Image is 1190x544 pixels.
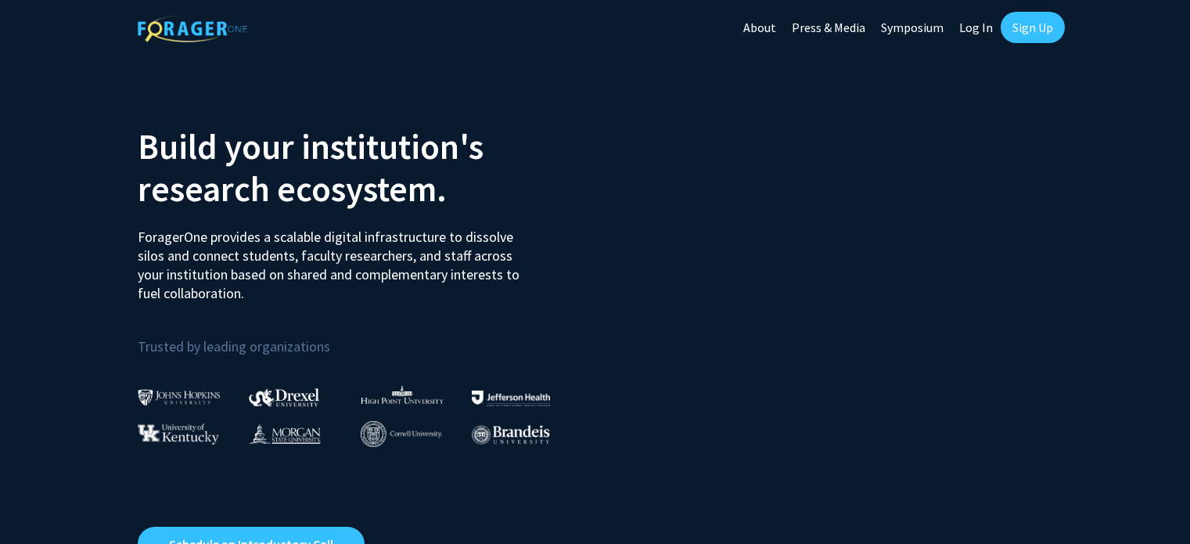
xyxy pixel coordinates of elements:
img: High Point University [361,385,444,404]
img: University of Kentucky [138,423,219,445]
img: Drexel University [249,388,319,406]
img: ForagerOne Logo [138,15,247,42]
a: Sign Up [1001,12,1065,43]
img: Cornell University [361,421,442,447]
img: Thomas Jefferson University [472,391,550,405]
p: Trusted by leading organizations [138,315,584,358]
img: Brandeis University [472,425,550,445]
img: Morgan State University [249,423,321,444]
h2: Build your institution's research ecosystem. [138,125,584,210]
img: Johns Hopkins University [138,389,221,405]
p: ForagerOne provides a scalable digital infrastructure to dissolve silos and connect students, fac... [138,216,530,303]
